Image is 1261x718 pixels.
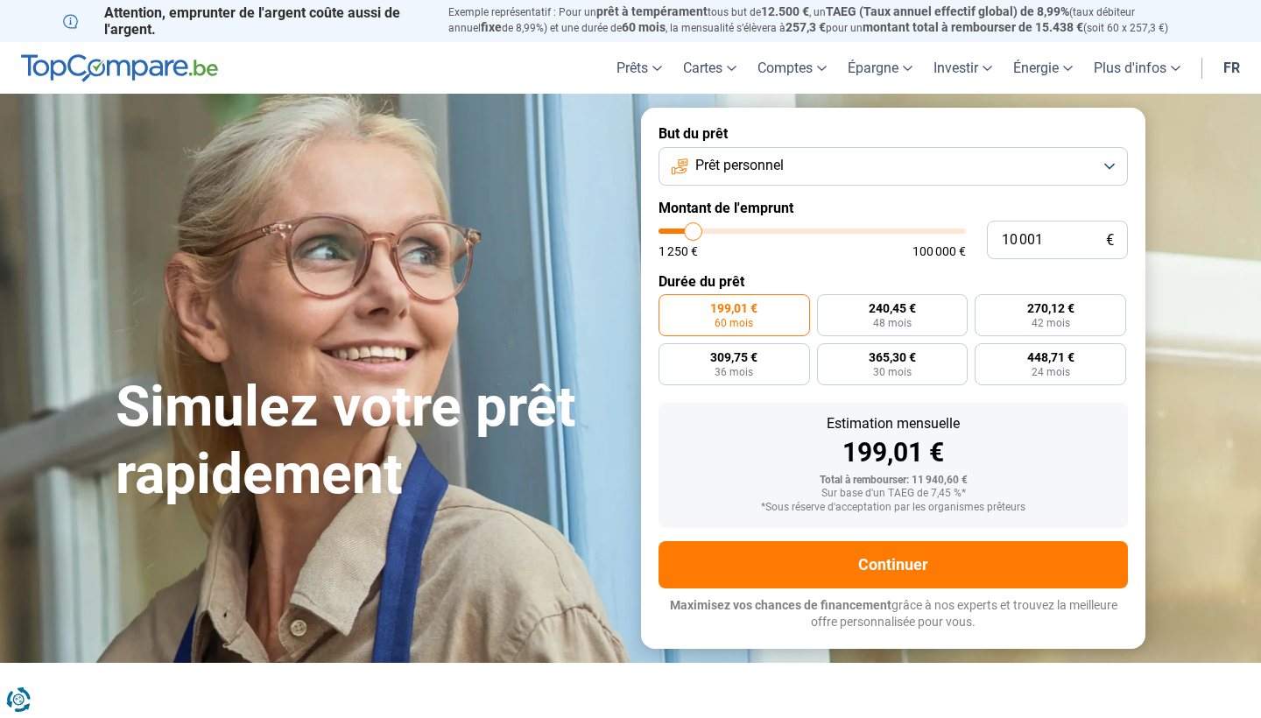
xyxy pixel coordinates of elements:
[670,598,891,612] span: Maximisez vos chances de financement
[715,318,753,328] span: 60 mois
[710,351,757,363] span: 309,75 €
[826,4,1069,18] span: TAEG (Taux annuel effectif global) de 8,99%
[63,4,427,38] p: Attention, emprunter de l'argent coûte aussi de l'argent.
[923,42,1003,94] a: Investir
[837,42,923,94] a: Épargne
[659,125,1128,142] label: But du prêt
[596,4,708,18] span: prêt à tempérament
[1027,351,1074,363] span: 448,71 €
[1032,318,1070,328] span: 42 mois
[1106,233,1114,248] span: €
[761,4,809,18] span: 12.500 €
[659,147,1128,186] button: Prêt personnel
[1032,367,1070,377] span: 24 mois
[673,42,747,94] a: Cartes
[747,42,837,94] a: Comptes
[21,54,218,82] img: TopCompare
[1027,302,1074,314] span: 270,12 €
[673,417,1114,431] div: Estimation mensuelle
[695,156,784,175] span: Prêt personnel
[1083,42,1191,94] a: Plus d'infos
[863,20,1083,34] span: montant total à rembourser de 15.438 €
[715,367,753,377] span: 36 mois
[873,367,912,377] span: 30 mois
[448,4,1198,36] p: Exemple représentatif : Pour un tous but de , un (taux débiteur annuel de 8,99%) et une durée de ...
[659,597,1128,631] p: grâce à nos experts et trouvez la meilleure offre personnalisée pour vous.
[606,42,673,94] a: Prêts
[481,20,502,34] span: fixe
[873,318,912,328] span: 48 mois
[622,20,666,34] span: 60 mois
[116,374,620,509] h1: Simulez votre prêt rapidement
[659,541,1128,588] button: Continuer
[673,488,1114,500] div: Sur base d'un TAEG de 7,45 %*
[710,302,757,314] span: 199,01 €
[912,245,966,257] span: 100 000 €
[1213,42,1250,94] a: fr
[869,351,916,363] span: 365,30 €
[785,20,826,34] span: 257,3 €
[659,245,698,257] span: 1 250 €
[869,302,916,314] span: 240,45 €
[659,200,1128,216] label: Montant de l'emprunt
[673,502,1114,514] div: *Sous réserve d'acceptation par les organismes prêteurs
[673,475,1114,487] div: Total à rembourser: 11 940,60 €
[659,273,1128,290] label: Durée du prêt
[1003,42,1083,94] a: Énergie
[673,440,1114,466] div: 199,01 €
